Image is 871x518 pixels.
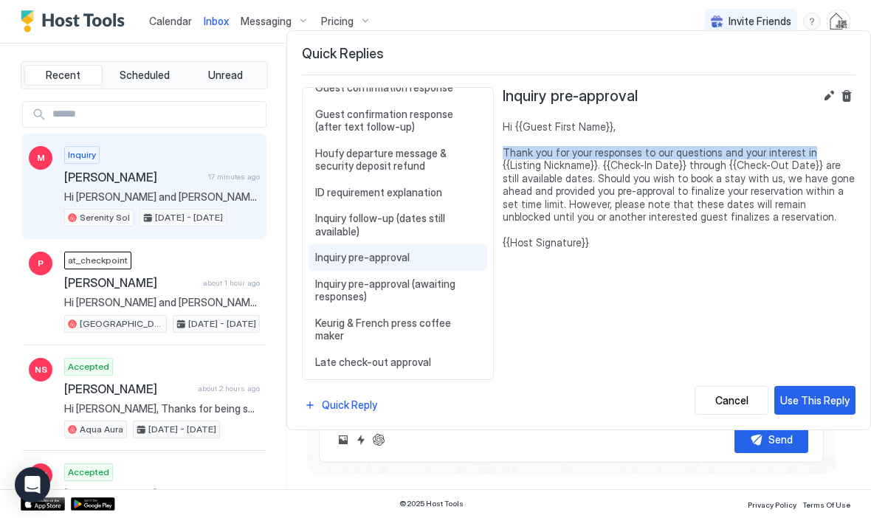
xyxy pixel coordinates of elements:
span: Inquiry pre-approval [315,252,481,265]
button: Cancel [695,387,768,415]
div: Quick Reply [322,398,377,413]
span: Guest confirmation response [315,82,481,95]
span: ID requirement explanation [315,187,481,200]
button: Edit [820,88,838,106]
div: Use This Reply [780,393,850,409]
span: Inquiry pre-approval (awaiting responses) [315,278,481,304]
span: Quick Replies [302,46,855,63]
span: Late check-out approval [315,356,481,370]
button: Quick Reply [302,396,379,415]
div: Cancel [715,393,748,409]
span: Keurig & French press coffee maker [315,317,481,343]
span: Houfy departure message & security deposit refund [315,148,481,173]
button: Delete [838,88,855,106]
span: Hi {{Guest First Name}}, Thank you for your responses to our questions and your interest in {{Lis... [503,121,855,250]
span: Inquiry follow-up (dates still available) [315,213,481,238]
div: Open Intercom Messenger [15,468,50,503]
span: Inquiry pre-approval [503,88,638,106]
span: Guest confirmation response (after text follow-up) [315,108,481,134]
button: Use This Reply [774,387,855,415]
